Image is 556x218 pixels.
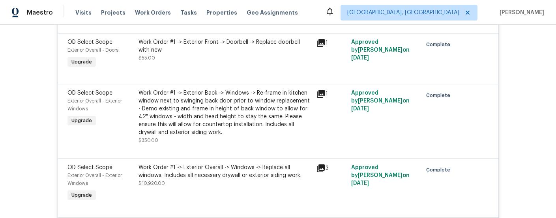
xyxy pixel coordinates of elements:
[67,90,112,96] span: OD Select Scope
[75,9,92,17] span: Visits
[139,38,311,54] div: Work Order #1 -> Exterior Front -> Doorbell -> Replace doorbell with new
[139,181,165,186] span: $10,920.00
[67,99,122,111] span: Exterior Overall - Exterior Windows
[206,9,237,17] span: Properties
[351,55,369,61] span: [DATE]
[351,106,369,112] span: [DATE]
[139,164,311,179] div: Work Order #1 -> Exterior Overall -> Windows -> Replace all windows. Includes all necessary drywa...
[139,138,158,143] span: $350.00
[426,166,453,174] span: Complete
[180,10,197,15] span: Tasks
[247,9,298,17] span: Geo Assignments
[139,56,155,60] span: $55.00
[135,9,171,17] span: Work Orders
[496,9,544,17] span: [PERSON_NAME]
[316,89,347,99] div: 1
[351,39,410,61] span: Approved by [PERSON_NAME] on
[101,9,125,17] span: Projects
[351,165,410,186] span: Approved by [PERSON_NAME] on
[351,181,369,186] span: [DATE]
[67,39,112,45] span: OD Select Scope
[67,173,122,186] span: Exterior Overall - Exterior Windows
[27,9,53,17] span: Maestro
[67,165,112,170] span: OD Select Scope
[67,48,118,52] span: Exterior Overall - Doors
[68,191,95,199] span: Upgrade
[68,117,95,125] span: Upgrade
[426,91,453,99] span: Complete
[347,9,459,17] span: [GEOGRAPHIC_DATA], [GEOGRAPHIC_DATA]
[426,41,453,48] span: Complete
[316,164,347,173] div: 3
[316,38,347,48] div: 1
[68,58,95,66] span: Upgrade
[139,89,311,136] div: Work Order #1 -> Exterior Back -> Windows -> Re-frame in kitchen window next to swinging back doo...
[351,90,410,112] span: Approved by [PERSON_NAME] on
